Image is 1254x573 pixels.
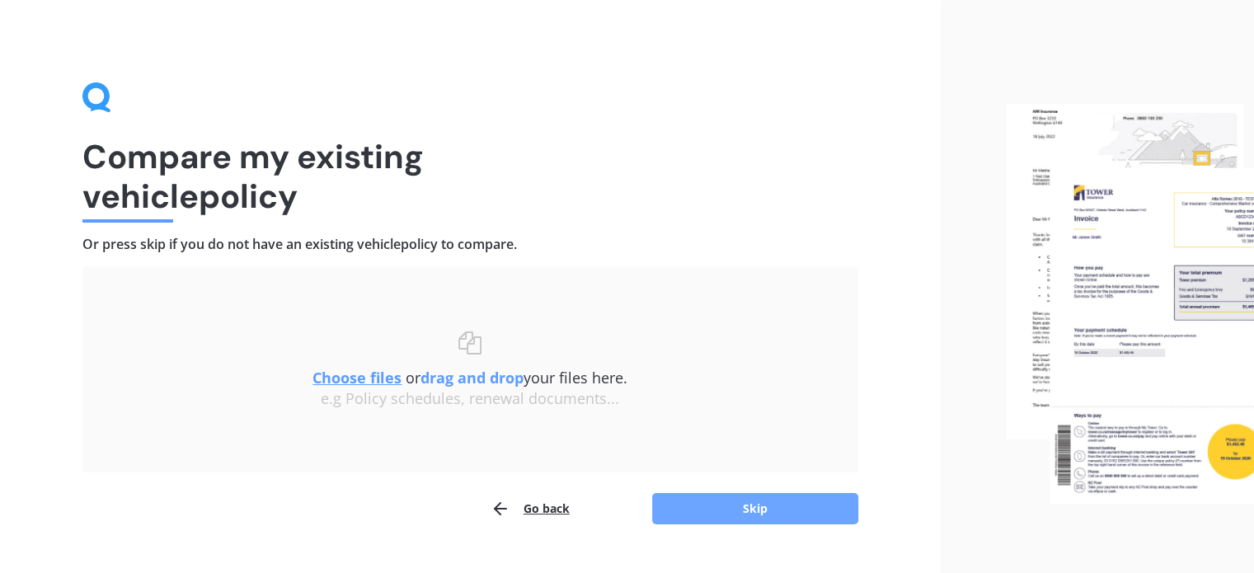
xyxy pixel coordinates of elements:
h4: Or press skip if you do not have an existing vehicle policy to compare. [82,236,858,253]
img: files.webp [1007,104,1254,504]
div: e.g Policy schedules, renewal documents... [115,390,825,408]
b: drag and drop [420,368,524,387]
button: Go back [491,492,570,525]
u: Choose files [312,368,402,387]
h1: Compare my existing vehicle policy [82,137,858,216]
button: Skip [652,493,858,524]
span: or your files here. [312,368,627,387]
